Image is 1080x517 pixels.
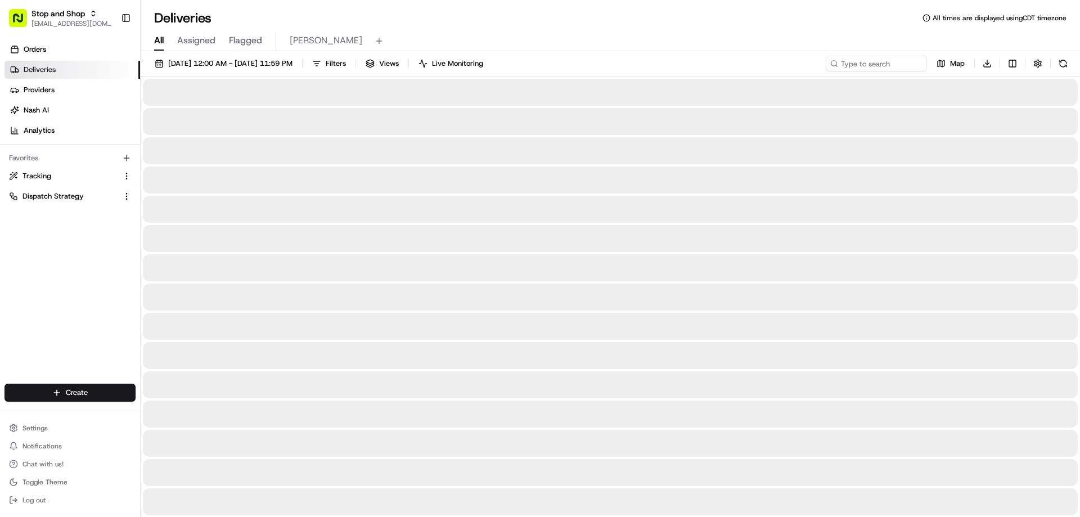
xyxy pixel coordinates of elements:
a: Nash AI [4,101,140,119]
a: Dispatch Strategy [9,191,118,201]
button: Stop and Shop[EMAIL_ADDRESS][DOMAIN_NAME] [4,5,116,32]
a: Providers [4,81,140,99]
span: Assigned [177,34,215,47]
span: Deliveries [24,65,56,75]
span: Create [66,388,88,398]
button: Toggle Theme [4,474,136,490]
button: Create [4,384,136,402]
button: Tracking [4,167,136,185]
button: Refresh [1055,56,1071,71]
button: Views [361,56,404,71]
span: Filters [326,59,346,69]
span: Providers [24,85,55,95]
a: Analytics [4,122,140,140]
span: Toggle Theme [22,478,67,487]
span: Chat with us! [22,460,64,469]
span: [DATE] 12:00 AM - [DATE] 11:59 PM [168,59,292,69]
span: Orders [24,44,46,55]
button: Filters [307,56,351,71]
span: Views [379,59,399,69]
input: Type to search [826,56,927,71]
button: Log out [4,492,136,508]
span: Flagged [229,34,262,47]
span: Analytics [24,125,55,136]
div: Favorites [4,149,136,167]
span: Live Monitoring [432,59,483,69]
span: Dispatch Strategy [22,191,84,201]
span: Map [950,59,965,69]
span: Nash AI [24,105,49,115]
span: [PERSON_NAME] [290,34,362,47]
h1: Deliveries [154,9,211,27]
a: Deliveries [4,61,140,79]
button: Dispatch Strategy [4,187,136,205]
span: Tracking [22,171,51,181]
span: All [154,34,164,47]
button: Settings [4,420,136,436]
span: Settings [22,424,48,433]
button: Chat with us! [4,456,136,472]
button: Stop and Shop [31,8,85,19]
button: Notifications [4,438,136,454]
span: All times are displayed using CDT timezone [933,14,1066,23]
span: Log out [22,496,46,505]
button: [DATE] 12:00 AM - [DATE] 11:59 PM [150,56,298,71]
button: Live Monitoring [413,56,488,71]
span: Notifications [22,442,62,451]
a: Tracking [9,171,118,181]
button: [EMAIL_ADDRESS][DOMAIN_NAME] [31,19,112,28]
a: Orders [4,41,140,59]
button: Map [931,56,970,71]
